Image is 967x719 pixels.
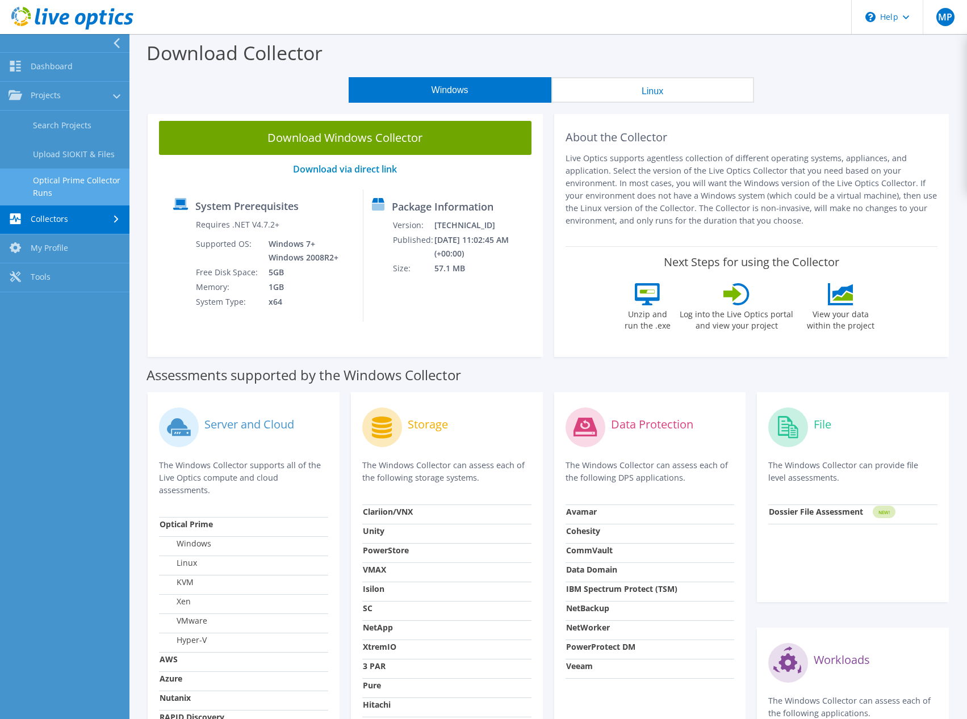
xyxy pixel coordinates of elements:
[160,577,194,588] label: KVM
[196,219,279,230] label: Requires .NET V4.7.2+
[349,77,551,103] button: Windows
[611,419,693,430] label: Data Protection
[566,622,610,633] strong: NetWorker
[363,661,386,671] strong: 3 PAR
[159,459,328,497] p: The Windows Collector supports all of the Live Optics compute and cloud assessments.
[363,506,413,517] strong: Clariion/VNX
[621,305,673,331] label: Unzip and run the .exe
[195,295,260,309] td: System Type:
[768,459,937,484] p: The Windows Collector can provide file level assessments.
[260,237,341,265] td: Windows 7+ Windows 2008R2+
[195,237,260,265] td: Supported OS:
[566,641,635,652] strong: PowerProtect DM
[392,218,434,233] td: Version:
[160,557,197,569] label: Linux
[865,12,876,22] svg: \n
[566,564,617,575] strong: Data Domain
[566,525,600,536] strong: Cohesity
[363,545,409,556] strong: PowerStore
[195,280,260,295] td: Memory:
[408,419,448,430] label: Storage
[159,121,531,155] a: Download Windows Collector
[363,564,386,575] strong: VMAX
[434,233,538,261] td: [DATE] 11:02:45 AM (+00:00)
[814,419,831,430] label: File
[566,152,938,227] p: Live Optics supports agentless collection of different operating systems, appliances, and applica...
[566,459,735,484] p: The Windows Collector can assess each of the following DPS applications.
[195,200,299,212] label: System Prerequisites
[814,654,870,666] label: Workloads
[160,654,178,665] strong: AWS
[363,680,381,691] strong: Pure
[160,673,182,684] strong: Azure
[392,201,493,212] label: Package Information
[566,131,938,144] h2: About the Collector
[566,661,593,671] strong: Veeam
[293,163,397,175] a: Download via direct link
[195,265,260,280] td: Free Disk Space:
[363,583,384,594] strong: Isilon
[679,305,794,331] label: Log into the Live Optics portal and view your project
[566,583,677,594] strong: IBM Spectrum Protect (TSM)
[363,699,391,710] strong: Hitachi
[363,641,396,652] strong: XtremIO
[160,538,211,549] label: Windows
[260,280,341,295] td: 1GB
[160,615,207,627] label: VMware
[434,218,538,233] td: [TECHNICAL_ID]
[363,525,384,536] strong: Unity
[936,8,955,26] span: MP
[260,265,341,280] td: 5GB
[551,77,754,103] button: Linux
[160,596,191,607] label: Xen
[392,233,434,261] td: Published:
[799,305,881,331] label: View your data within the project
[146,40,323,66] label: Download Collector
[160,519,213,529] strong: Optical Prime
[769,506,863,517] strong: Dossier File Assessment
[160,692,191,703] strong: Nutanix
[146,369,461,381] label: Assessments supported by the Windows Collector
[362,459,531,484] p: The Windows Collector can assess each of the following storage systems.
[204,419,294,430] label: Server and Cloud
[566,603,609,613] strong: NetBackup
[566,506,597,517] strong: Avamar
[260,295,341,309] td: x64
[160,634,207,646] label: Hyper-V
[664,255,839,269] label: Next Steps for using the Collector
[566,545,613,556] strong: CommVault
[392,261,434,276] td: Size:
[363,603,372,613] strong: SC
[878,509,890,515] tspan: NEW!
[434,261,538,276] td: 57.1 MB
[363,622,393,633] strong: NetApp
